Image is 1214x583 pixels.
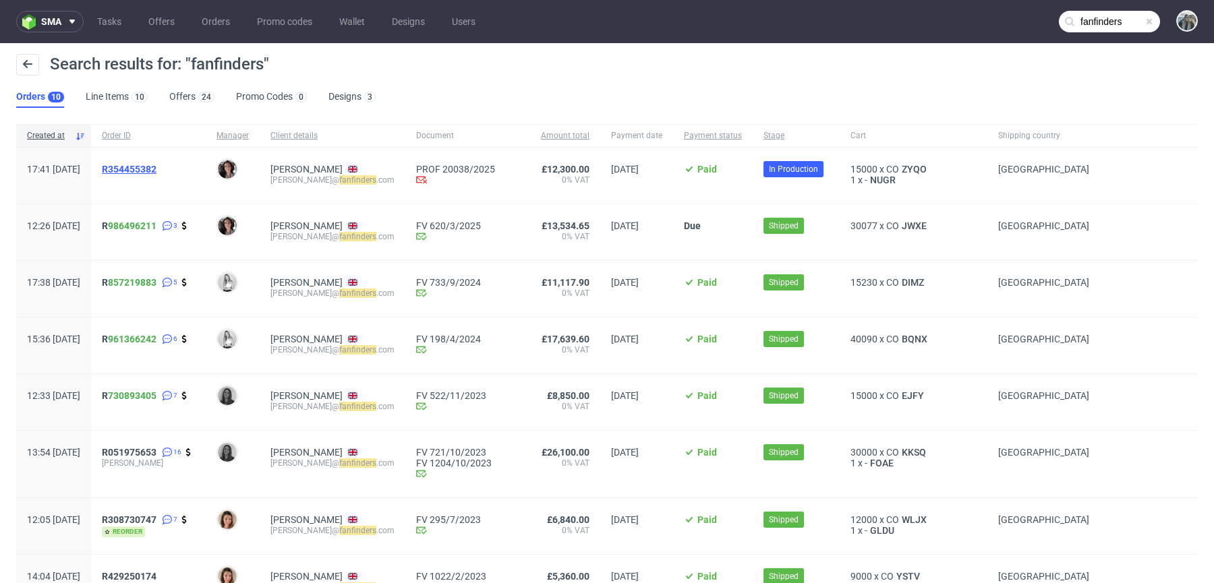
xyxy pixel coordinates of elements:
span: 7 [173,390,177,401]
span: CO [886,334,899,344]
a: Line Items10 [86,86,148,108]
a: [PERSON_NAME] [270,164,343,175]
a: FOAE [867,458,896,468]
a: PROF 20038/2025 [416,164,519,175]
div: x [850,447,977,458]
span: [DATE] [611,447,639,458]
span: Document [416,130,519,142]
div: x [850,334,977,344]
span: R429250174 [102,571,156,582]
a: R730893405 [102,390,159,401]
div: [PERSON_NAME]@ .com [270,344,395,355]
span: 7 [173,514,177,525]
img: Moreno Martinez Cristina [218,216,237,235]
a: Promo Codes0 [236,86,307,108]
a: 7 [159,514,177,525]
span: Paid [697,447,717,458]
span: R [102,390,156,401]
div: x [850,390,977,401]
span: R308730747 [102,514,156,525]
a: Orders10 [16,86,64,108]
mark: fanfinders [339,232,376,241]
div: x [850,458,977,468]
span: £6,840.00 [547,514,589,525]
span: 3 [173,220,177,231]
div: [PERSON_NAME]@ .com [270,525,395,536]
span: 9000 [850,571,872,582]
span: 1 [850,175,856,185]
div: x [850,525,977,536]
span: [GEOGRAPHIC_DATA] [998,514,1089,525]
a: [PERSON_NAME] [270,571,343,582]
span: CO [886,220,899,231]
mark: fanfinders [339,345,376,355]
span: CO [886,164,899,175]
a: DIMZ [899,277,927,288]
span: CO [886,514,899,525]
span: £13,534.65 [542,220,589,231]
span: 5 [173,277,177,288]
span: BQNX [899,334,930,344]
a: R857219883 [102,277,159,288]
span: 1 [850,525,856,536]
span: £8,850.00 [547,390,589,401]
span: Shipped [769,446,799,458]
a: 5 [159,277,177,288]
div: [PERSON_NAME]@ .com [270,175,395,185]
img: Moreno Martinez Cristina [218,160,237,179]
span: 30000 [850,447,877,458]
span: 17:38 [DATE] [27,277,80,288]
span: 13:54 [DATE] [27,447,80,458]
span: [DATE] [611,571,639,582]
span: [DATE] [611,390,639,401]
a: FV 1204/10/2023 [416,458,519,468]
span: [GEOGRAPHIC_DATA] [998,334,1089,344]
a: YSTV [894,571,923,582]
span: Paid [697,514,717,525]
a: Promo codes [249,11,320,32]
a: 986496211 [108,220,156,231]
span: £5,360.00 [547,571,589,582]
span: Order ID [102,130,195,142]
span: 12:05 [DATE] [27,514,80,525]
span: In Production [769,163,818,175]
a: R429250174 [102,571,159,582]
span: Cart [850,130,977,142]
a: Designs3 [328,86,376,108]
span: 14:04 [DATE] [27,571,80,582]
a: R961366242 [102,334,159,344]
span: Shipped [769,514,799,526]
span: CO [886,447,899,458]
img: Marta Rajkowska [218,510,237,529]
a: FV 721/10/2023 [416,447,519,458]
div: x [850,514,977,525]
a: R308730747 [102,514,159,525]
span: Payment date [611,130,662,142]
a: EJFY [899,390,927,401]
span: £12,300.00 [542,164,589,175]
a: 16 [159,447,181,458]
span: [PERSON_NAME] [102,458,195,468]
span: 40090 [850,334,877,344]
a: FV 198/4/2024 [416,334,519,344]
span: - [865,458,867,468]
a: KKSQ [899,447,929,458]
span: NUGR [867,175,898,185]
a: 6 [159,334,177,344]
span: [DATE] [611,334,639,344]
a: [PERSON_NAME] [270,220,343,231]
span: GLDU [867,525,897,536]
a: 961366242 [108,334,156,344]
a: ZYQO [899,164,929,175]
span: 12:33 [DATE] [27,390,80,401]
div: 10 [135,92,144,102]
span: [GEOGRAPHIC_DATA] [998,220,1089,231]
span: Client details [270,130,395,142]
span: 6 [173,334,177,344]
span: 30077 [850,220,877,231]
div: 3 [368,92,372,102]
a: 730893405 [108,390,156,401]
span: 15000 [850,390,877,401]
a: R354455382 [102,164,159,175]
